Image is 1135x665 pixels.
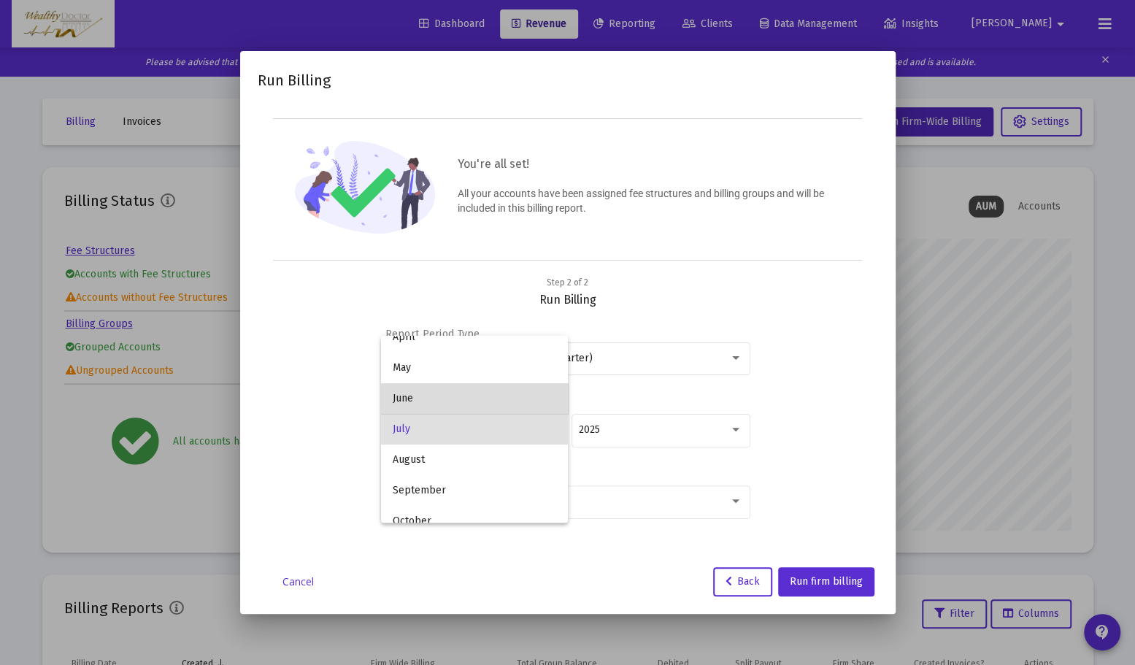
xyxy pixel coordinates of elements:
span: August [393,445,556,475]
span: May [393,353,556,383]
span: September [393,475,556,506]
span: June [393,383,556,414]
span: April [393,322,556,353]
span: July [393,414,556,445]
span: October [393,506,556,537]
